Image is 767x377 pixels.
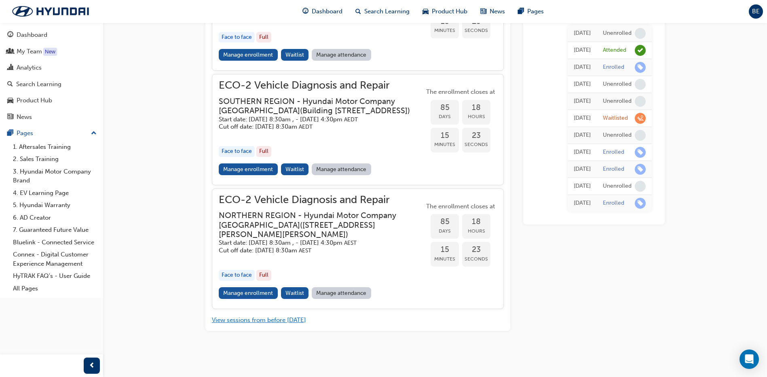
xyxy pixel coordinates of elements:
[3,26,100,126] button: DashboardMy TeamAnalyticsSearch LearningProduct HubNews
[635,130,646,141] span: learningRecordVerb_NONE-icon
[603,199,624,207] div: Enrolled
[574,63,591,72] div: Tue Aug 12 2025 08:28:10 GMT+1000 (Australian Eastern Standard Time)
[416,3,474,20] a: car-iconProduct Hub
[603,80,632,88] div: Unenrolled
[302,6,308,17] span: guage-icon
[219,247,411,254] h5: Cut off date: [DATE] 8:30am
[431,103,459,112] span: 85
[603,182,632,190] div: Unenrolled
[219,81,424,90] span: ECO-2 Vehicle Diagnosis and Repair
[219,163,278,175] a: Manage enrollment
[635,181,646,192] span: learningRecordVerb_NONE-icon
[7,64,13,72] span: chart-icon
[17,63,42,72] div: Analytics
[16,80,61,89] div: Search Learning
[219,287,278,299] a: Manage enrollment
[603,47,626,54] div: Attended
[10,141,100,153] a: 1. Aftersales Training
[431,227,459,236] span: Days
[10,248,100,270] a: Connex - Digital Customer Experience Management
[3,126,100,141] button: Pages
[219,116,411,123] h5: Start date: [DATE] 8:30am , - [DATE] 4:30pm
[432,7,467,16] span: Product Hub
[281,163,309,175] button: Waitlist
[212,316,306,325] button: View sessions from before [DATE]
[431,140,459,149] span: Minutes
[285,166,304,173] span: Waitlist
[219,32,255,43] div: Face to face
[344,116,358,123] span: Australian Eastern Daylight Time AEDT
[603,131,632,139] div: Unenrolled
[462,112,490,121] span: Hours
[219,81,497,178] button: ECO-2 Vehicle Diagnosis and RepairSOUTHERN REGION - Hyundai Motor Company [GEOGRAPHIC_DATA](Build...
[285,51,304,58] span: Waitlist
[17,30,47,40] div: Dashboard
[43,48,57,56] div: Tooltip anchor
[312,163,371,175] a: Manage attendance
[527,7,544,16] span: Pages
[355,6,361,17] span: search-icon
[219,211,411,239] h3: NORTHERN REGION - Hyundai Motor Company [GEOGRAPHIC_DATA] ( [STREET_ADDRESS][PERSON_NAME][PERSON_...
[7,114,13,121] span: news-icon
[256,270,271,281] div: Full
[462,245,490,254] span: 23
[431,245,459,254] span: 15
[574,182,591,191] div: Mon Feb 17 2025 08:44:11 GMT+1100 (Australian Eastern Daylight Time)
[574,165,591,174] div: Tue Apr 22 2025 10:54:26 GMT+1000 (Australian Eastern Standard Time)
[574,114,591,123] div: Tue Jul 08 2025 14:09:30 GMT+1000 (Australian Eastern Standard Time)
[635,96,646,107] span: learningRecordVerb_NONE-icon
[10,165,100,187] a: 3. Hyundai Motor Company Brand
[10,236,100,249] a: Bluelink - Connected Service
[17,129,33,138] div: Pages
[10,270,100,282] a: HyTRAK FAQ's - User Guide
[635,62,646,73] span: learningRecordVerb_ENROLL-icon
[603,114,628,122] div: Waitlisted
[219,195,424,205] span: ECO-2 Vehicle Diagnosis and Repair
[219,239,411,247] h5: Start date: [DATE] 8:30am , - [DATE] 4:30pm
[635,45,646,56] span: learningRecordVerb_ATTEND-icon
[17,96,52,105] div: Product Hub
[17,47,42,56] div: My Team
[364,7,410,16] span: Search Learning
[574,148,591,157] div: Mon Apr 28 2025 12:38:25 GMT+1000 (Australian Eastern Standard Time)
[7,130,13,137] span: pages-icon
[256,32,271,43] div: Full
[480,6,486,17] span: news-icon
[281,49,309,61] button: Waitlist
[574,80,591,89] div: Mon Jul 14 2025 13:54:06 GMT+1000 (Australian Eastern Standard Time)
[462,26,490,35] span: Seconds
[299,247,311,254] span: Australian Eastern Standard Time AEST
[474,3,511,20] a: news-iconNews
[574,46,591,55] div: Tue Aug 12 2025 08:30:00 GMT+1000 (Australian Eastern Standard Time)
[219,49,278,61] a: Manage enrollment
[603,30,632,37] div: Unenrolled
[3,93,100,108] a: Product Hub
[462,217,490,227] span: 18
[3,60,100,75] a: Analytics
[749,4,763,19] button: BE
[89,361,95,371] span: prev-icon
[431,26,459,35] span: Minutes
[256,146,271,157] div: Full
[10,212,100,224] a: 6. AD Creator
[431,131,459,140] span: 15
[424,202,497,211] span: The enrollment closes at
[431,217,459,227] span: 85
[635,79,646,90] span: learningRecordVerb_NONE-icon
[349,3,416,20] a: search-iconSearch Learning
[740,349,759,369] div: Open Intercom Messenger
[219,146,255,157] div: Face to face
[219,270,255,281] div: Face to face
[10,153,100,165] a: 2. Sales Training
[462,131,490,140] span: 23
[431,254,459,264] span: Minutes
[7,48,13,55] span: people-icon
[10,282,100,295] a: All Pages
[10,224,100,236] a: 7. Guaranteed Future Value
[3,77,100,92] a: Search Learning
[312,49,371,61] a: Manage attendance
[219,195,497,302] button: ECO-2 Vehicle Diagnosis and RepairNORTHERN REGION - Hyundai Motor Company [GEOGRAPHIC_DATA]([STRE...
[7,81,13,88] span: search-icon
[603,165,624,173] div: Enrolled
